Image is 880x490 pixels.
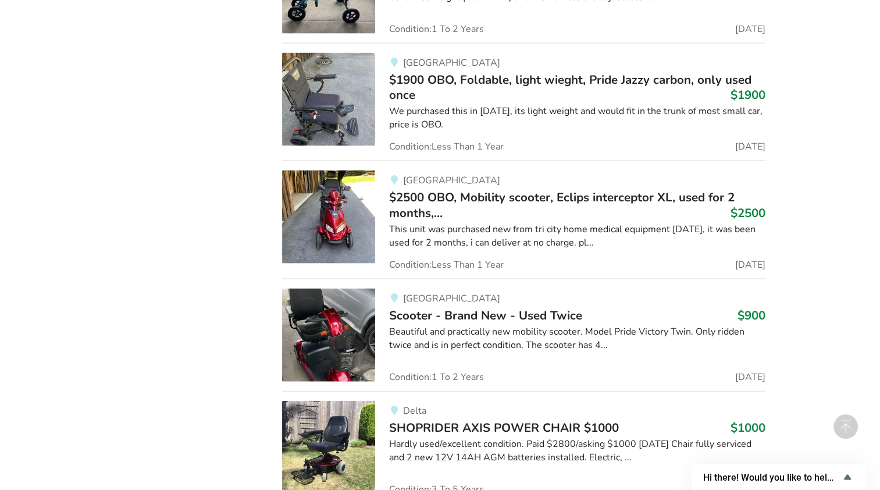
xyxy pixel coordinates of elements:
span: SHOPRIDER AXIS POWER CHAIR $1000 [389,420,619,436]
span: Condition: 1 To 2 Years [389,372,484,382]
span: [GEOGRAPHIC_DATA] [402,56,500,69]
span: [GEOGRAPHIC_DATA] [402,174,500,187]
span: [DATE] [735,372,765,382]
h3: $900 [738,308,765,323]
button: Show survey - Hi there! Would you like to help us improve AssistList? [703,470,854,484]
span: Delta [402,404,426,417]
span: Condition: 1 To 2 Years [389,24,484,34]
span: [DATE] [735,142,765,151]
span: $1900 OBO, Foldable, light wieght, Pride Jazzy carbon, only used once [389,72,751,103]
a: mobility-scooter - brand new - used twice[GEOGRAPHIC_DATA]Scooter - Brand New - Used Twice$900Bea... [282,279,765,391]
div: This unit was purchased new from tri city home medical equipment [DATE], it was been used for 2 m... [389,223,765,250]
img: mobility-scooter - brand new - used twice [282,289,375,382]
a: mobility-$2500 obo, mobility scooter, eclips interceptor xl, used for 2 months, purchased august ... [282,161,765,279]
span: Condition: Less Than 1 Year [389,260,504,269]
img: mobility-$2500 obo, mobility scooter, eclips interceptor xl, used for 2 months, purchased august ... [282,171,375,264]
div: We purchased this in [DATE], its light weight and would fit in the trunk of most small car, price... [389,105,765,132]
a: mobility-$1900 obo, foldable, light wieght, pride jazzy carbon, only used once [GEOGRAPHIC_DATA]$... [282,43,765,161]
h3: $1000 [731,420,765,435]
span: [DATE] [735,260,765,269]
h3: $1900 [731,87,765,102]
div: Hardly used/excellent condition. Paid $2800/asking $1000 [DATE] Chair fully serviced and 2 new 12... [389,438,765,464]
img: mobility-$1900 obo, foldable, light wieght, pride jazzy carbon, only used once [282,53,375,146]
h3: $2500 [731,205,765,221]
div: Beautiful and practically new mobility scooter. Model Pride Victory Twin. Only ridden twice and i... [389,325,765,352]
span: Condition: Less Than 1 Year [389,142,504,151]
span: [GEOGRAPHIC_DATA] [402,292,500,305]
span: Hi there! Would you like to help us improve AssistList? [703,472,840,483]
span: $2500 OBO, Mobility scooter, Eclips interceptor XL, used for 2 months,... [389,189,735,221]
span: Scooter - Brand New - Used Twice [389,307,582,324]
span: [DATE] [735,24,765,34]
